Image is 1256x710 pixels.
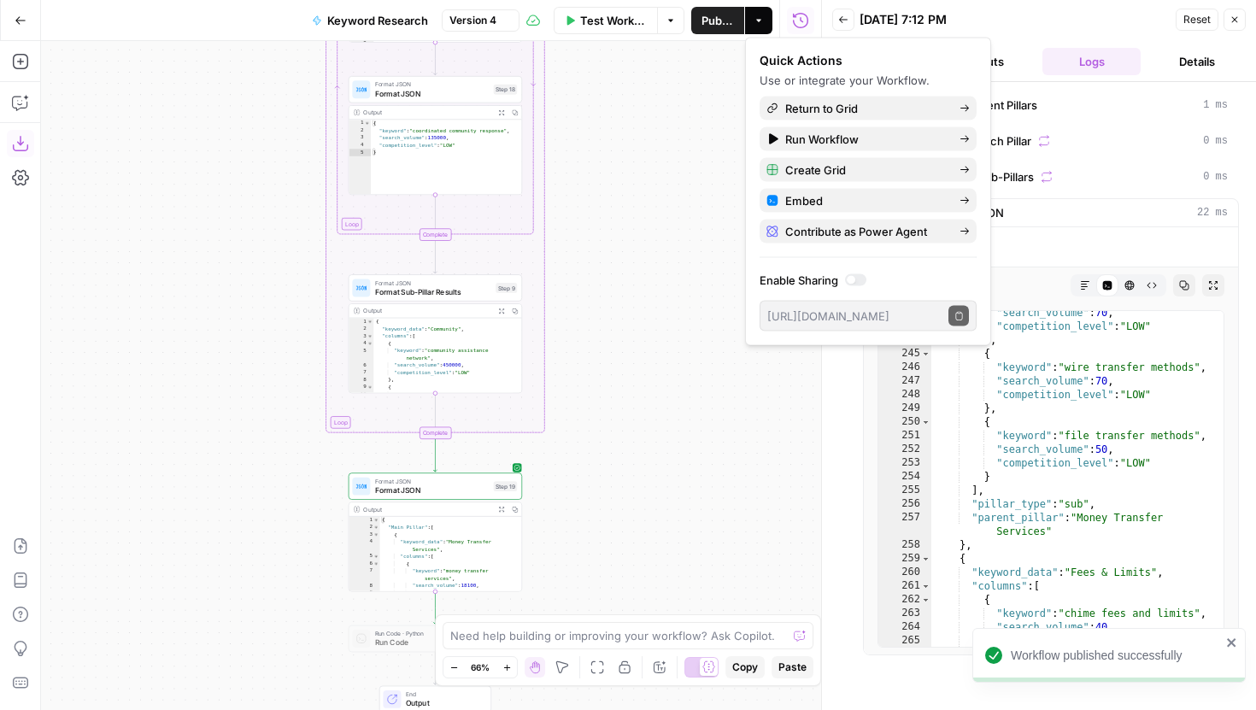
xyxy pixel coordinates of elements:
button: 22 ms [864,199,1238,226]
div: 256 [878,497,931,511]
div: 250 [878,415,931,429]
div: 9 [349,40,373,48]
span: Run Code · Python [375,629,490,637]
div: 22 ms [864,227,1238,654]
span: Toggle code folding, rows 2 through 183 [373,524,379,531]
g: Edge from step_17-iteration-end to step_9 [433,241,437,273]
span: Copy [732,660,758,675]
div: 5 [349,553,379,560]
div: 6 [349,560,379,568]
span: 22 ms [1197,205,1228,220]
div: 6 [349,362,373,370]
span: 0 ms [1203,133,1228,149]
span: Return to Grid [785,100,946,117]
button: Logs [1042,48,1141,75]
span: Output [406,697,482,708]
span: Toggle code folding, rows 9 through 13 [367,384,373,391]
g: Edge from step_19 to step_12 [433,591,437,624]
span: Reset [1183,12,1211,27]
div: 10 [349,391,373,406]
span: Test Workflow [580,12,647,29]
div: 4 [349,340,373,348]
div: Step 19 [494,481,518,491]
div: 4 [349,142,371,150]
button: Reset [1176,9,1218,31]
div: 3 [349,332,373,340]
div: Format JSONFormat JSONStep 19Output{ "Main Pillar":[ { "keyword_data":"Money Transfer Services", ... [349,472,522,591]
div: Complete [420,228,451,240]
button: Keyword Research [302,7,438,34]
span: Format JSON [375,279,491,287]
span: Toggle code folding, rows 1 through 5 [364,120,370,127]
div: 251 [878,429,931,443]
span: 0 ms [1203,169,1228,185]
div: 1 [349,318,373,326]
div: Format JSONFormat Sub-Pillar ResultsStep 9Output{ "keyword_data":"Community", "columns":[ { "keyw... [349,274,522,393]
div: 260 [878,566,931,579]
div: 248 [878,388,931,402]
div: 8 [349,377,373,384]
button: close [1226,636,1238,649]
div: 249 [878,402,931,415]
span: Toggle code folding, rows 4 through 8 [367,340,373,348]
div: 3 [349,531,379,539]
span: Embed [785,192,946,209]
span: Toggle code folding, rows 262 through 266 [921,593,930,607]
span: Toggle code folding, rows 259 through 295 [921,552,930,566]
span: Run Code [375,637,490,648]
div: 247 [878,374,931,388]
div: 1 [349,517,379,525]
button: Copy [725,656,765,678]
div: 2 [349,326,373,333]
span: Format JSON [375,80,490,89]
div: 259 [878,552,931,566]
div: 252 [878,443,931,456]
div: 254 [878,470,931,484]
span: Toggle code folding, rows 1 through 2316 [373,517,379,525]
div: 246 [878,361,931,374]
span: Toggle code folding, rows 6 through 10 [373,560,379,568]
span: Use or integrate your Workflow. [760,73,930,87]
div: Complete [349,228,522,240]
g: Edge from step_6-iteration-end to step_19 [433,439,437,472]
button: Paste [772,656,813,678]
span: Paste [778,660,807,675]
div: Format JSONFormat JSONStep 18Output{ "keyword":"coordinated community response", "search_volume":... [349,76,522,195]
span: Version 4 [449,13,496,28]
div: Output [363,307,491,315]
div: Quick Actions [760,52,977,69]
span: 66% [471,660,490,674]
button: Test Workflow [554,7,657,34]
div: 9 [349,590,379,597]
div: Run Code · PythonRun CodeStep 12 [349,625,522,652]
button: 0 ms [864,163,1238,191]
div: 258 [878,538,931,552]
span: Format Sub-Pillar Results [375,286,491,297]
span: Toggle code folding, rows 5 through 36 [373,553,379,560]
div: Step 9 [496,283,517,293]
span: Format JSON [375,88,490,99]
div: 257 [878,511,931,538]
span: Run Workflow [785,131,946,148]
div: 3 [349,134,371,142]
div: 253 [878,456,931,470]
div: 265 [878,634,931,648]
div: 8 [349,582,379,590]
div: 262 [878,593,931,607]
div: 4 [349,538,379,553]
span: 1 ms [1203,97,1228,113]
span: Toggle code folding, rows 245 through 249 [921,347,930,361]
div: 245 [878,347,931,361]
div: 5 [349,149,371,156]
span: Keyword Research [327,12,428,29]
button: 1 ms [864,91,1238,119]
label: Enable Sharing [760,272,977,289]
g: Edge from step_17 to step_18 [433,43,437,75]
span: Format JSON [375,484,490,496]
span: Contribute as Power Agent [785,223,946,240]
div: 2 [349,524,379,531]
button: 0 ms [864,127,1238,155]
div: 9 [349,384,373,391]
span: Create Grid [785,161,946,179]
div: 263 [878,607,931,620]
